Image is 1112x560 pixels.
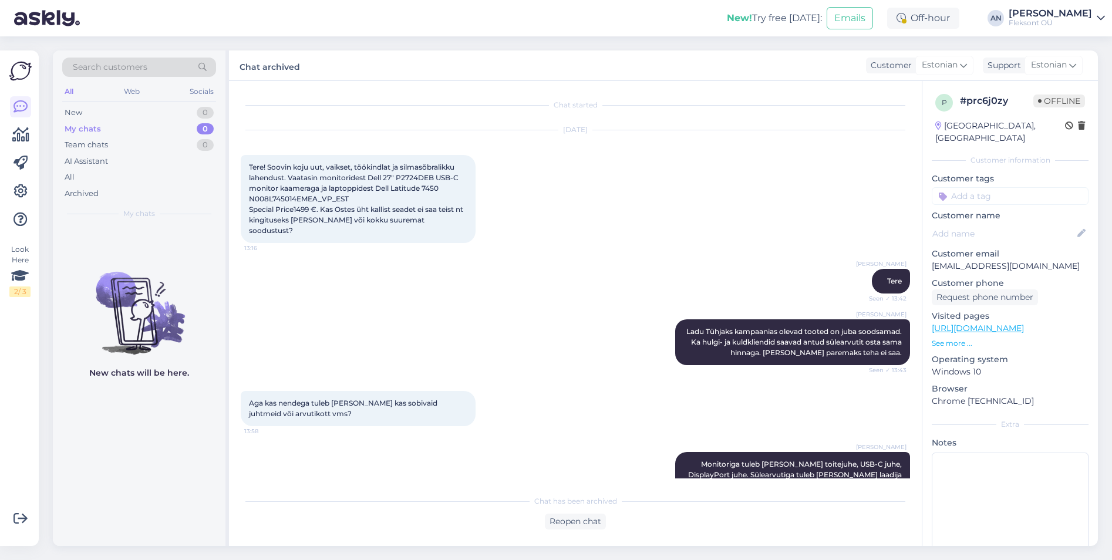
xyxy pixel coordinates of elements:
a: [URL][DOMAIN_NAME] [932,323,1024,333]
span: [PERSON_NAME] [856,310,907,319]
a: [PERSON_NAME]Fleksont OÜ [1009,9,1105,28]
div: Fleksont OÜ [1009,18,1092,28]
p: Customer tags [932,173,1089,185]
div: 0 [197,123,214,135]
div: My chats [65,123,101,135]
div: AI Assistant [65,156,108,167]
input: Add name [932,227,1075,240]
div: 0 [197,107,214,119]
button: Emails [827,7,873,29]
b: New! [727,12,752,23]
div: Team chats [65,139,108,151]
span: My chats [123,208,155,219]
div: Try free [DATE]: [727,11,822,25]
p: Operating system [932,353,1089,366]
span: Ladu Tühjaks kampaanias olevad tooted on juba soodsamad. Ka hulgi- ja kuldkliendid saavad antud s... [686,327,904,357]
div: AN [988,10,1004,26]
div: Chat started [241,100,910,110]
div: [PERSON_NAME] [1009,9,1092,18]
img: Askly Logo [9,60,32,82]
div: All [65,171,75,183]
div: Web [122,84,142,99]
div: New [65,107,82,119]
p: Customer name [932,210,1089,222]
span: Tere! Soovin koju uut, vaikset, töökindlat ja silmasõbralikku lahendust. Vaatasin monitoridest De... [249,163,465,235]
p: Visited pages [932,310,1089,322]
span: Offline [1033,95,1085,107]
div: Look Here [9,244,31,297]
p: See more ... [932,338,1089,349]
div: [DATE] [241,124,910,135]
div: All [62,84,76,99]
p: Chrome [TECHNICAL_ID] [932,395,1089,407]
div: 0 [197,139,214,151]
div: Customer information [932,155,1089,166]
span: Estonian [1031,59,1067,72]
span: [PERSON_NAME] [856,443,907,451]
div: Reopen chat [545,514,606,529]
p: New chats will be here. [89,367,189,379]
div: # prc6j0zy [960,94,1033,108]
p: [EMAIL_ADDRESS][DOMAIN_NAME] [932,260,1089,272]
span: [PERSON_NAME] [856,259,907,268]
div: Support [983,59,1021,72]
img: No chats [53,251,225,356]
span: 13:16 [244,244,288,252]
span: Seen ✓ 13:42 [862,294,907,303]
div: [GEOGRAPHIC_DATA], [GEOGRAPHIC_DATA] [935,120,1065,144]
span: Search customers [73,61,147,73]
div: Archived [65,188,99,200]
span: Chat has been archived [534,496,617,507]
p: Customer phone [932,277,1089,289]
div: Request phone number [932,289,1038,305]
p: Notes [932,437,1089,449]
p: Customer email [932,248,1089,260]
div: Off-hour [887,8,959,29]
span: Aga kas nendega tuleb [PERSON_NAME] kas sobivaid juhtmeid või arvutikott vms? [249,399,439,418]
p: Browser [932,383,1089,395]
label: Chat archived [240,58,300,73]
span: Monitoriga tuleb [PERSON_NAME] toitejuhe, USB-C juhe, DisplayPort juhe. Sülearvutiga tuleb [PERSO... [688,460,904,500]
span: 13:58 [244,427,288,436]
span: p [942,98,947,107]
div: 2 / 3 [9,286,31,297]
p: Windows 10 [932,366,1089,378]
div: Socials [187,84,216,99]
span: Estonian [922,59,958,72]
input: Add a tag [932,187,1089,205]
div: Customer [866,59,912,72]
span: Seen ✓ 13:43 [862,366,907,375]
div: Extra [932,419,1089,430]
span: Tere [887,276,902,285]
